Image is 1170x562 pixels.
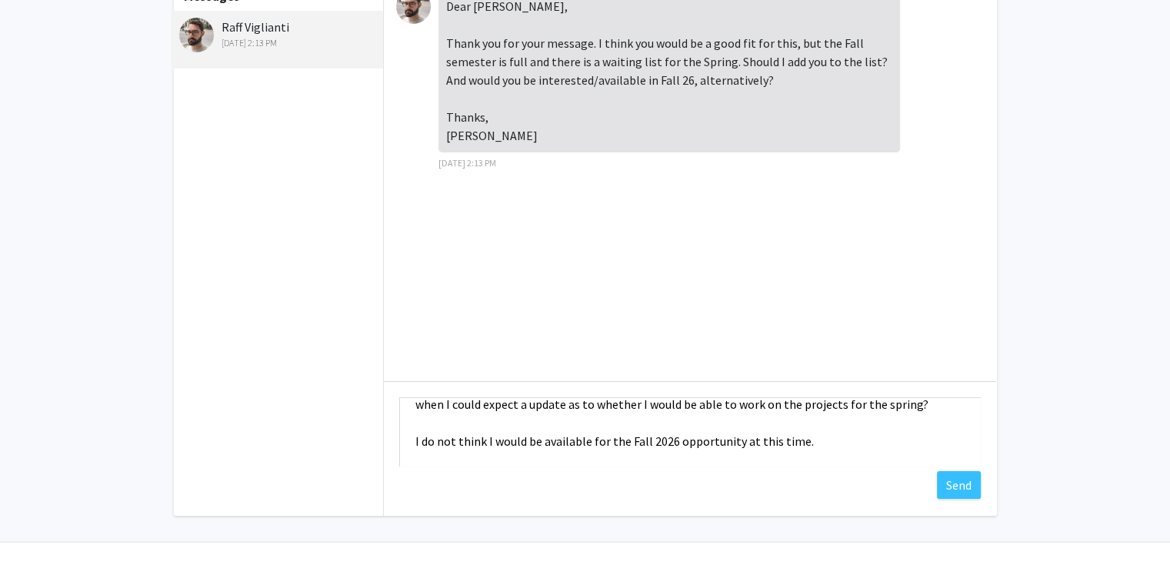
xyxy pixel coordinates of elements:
[399,397,981,467] textarea: Message
[179,18,380,50] div: Raff Viglianti
[937,471,981,499] button: Send
[12,493,65,550] iframe: Chat
[179,18,214,52] img: Raff Viglianti
[179,36,380,50] div: [DATE] 2:13 PM
[438,157,496,169] span: [DATE] 2:13 PM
